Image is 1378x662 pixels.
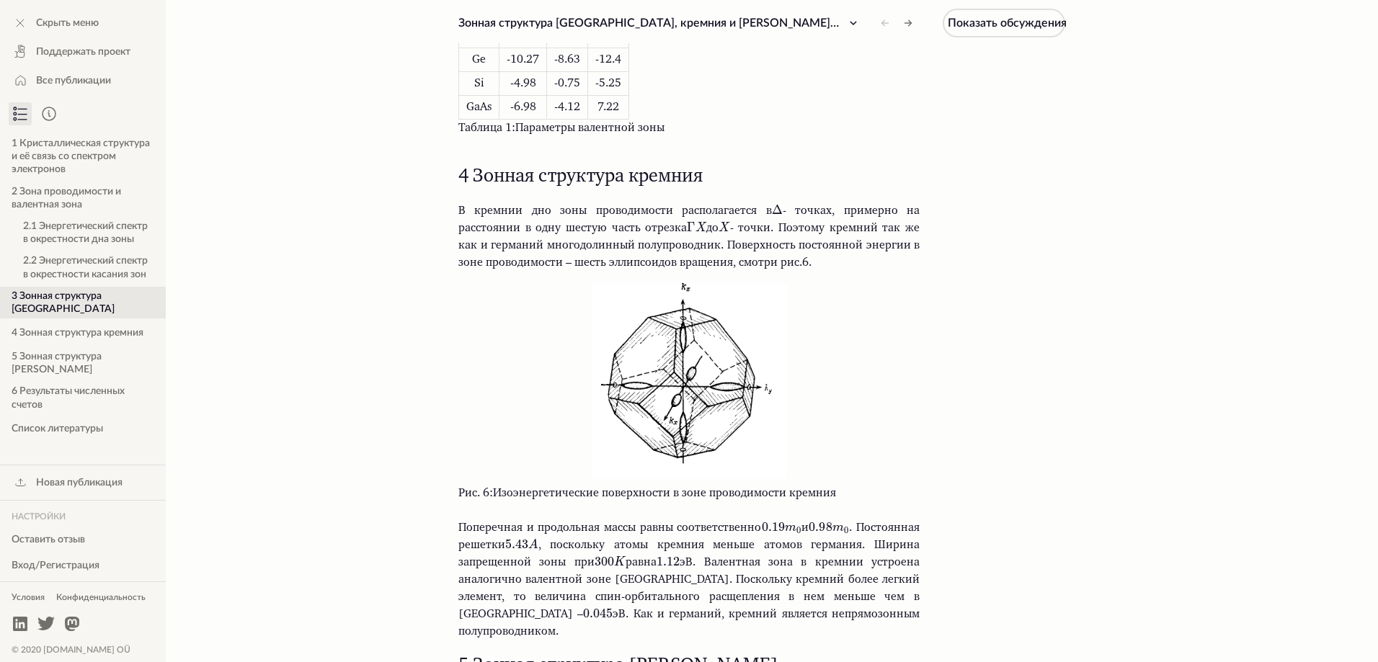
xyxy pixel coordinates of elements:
img: Изоэнергетические поверхности в зоне проводимости кремния [592,283,787,480]
td: -5.25 [588,71,629,95]
button: Зонная структура [GEOGRAPHIC_DATA], кремния и [PERSON_NAME]3 Зонная структура [GEOGRAPHIC_DATA] [453,12,868,35]
span: Таблица 1: [458,122,515,133]
td: -4.98 [499,71,547,95]
td: -12.4 [588,48,629,71]
td: GaAs [459,95,499,119]
td: -0.75 [547,71,588,95]
p: Поперечная и продольная массы равны соответственно и . Постоянная решетки , поскольку атомы кремн... [458,519,920,640]
p: В кремнии дно зоны проводимости располагается в - точках, примерно на расстоянии в одну шестую ча... [458,202,920,272]
button: Показать обсуждения [943,9,1065,37]
figcaption: Изоэнергетические поверхности в зоне проводимости кремния [458,485,920,502]
td: Si [459,71,499,95]
figcaption: Параметры валентной зоны [458,120,920,137]
h2: 4 Зонная структура кремния [458,163,920,191]
span: Зонная структура [GEOGRAPHIC_DATA], кремния и [PERSON_NAME] [458,17,839,29]
a: 6 [802,257,809,268]
td: Ge [459,48,499,71]
td: -6.98 [499,95,547,119]
td: -4.12 [547,95,588,119]
span: Показать обсуждения [948,17,1067,29]
td: -8.63 [547,48,588,71]
td: -10.27 [499,48,547,71]
td: 7.22 [588,95,629,119]
span: Рис. 6: [458,488,493,498]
